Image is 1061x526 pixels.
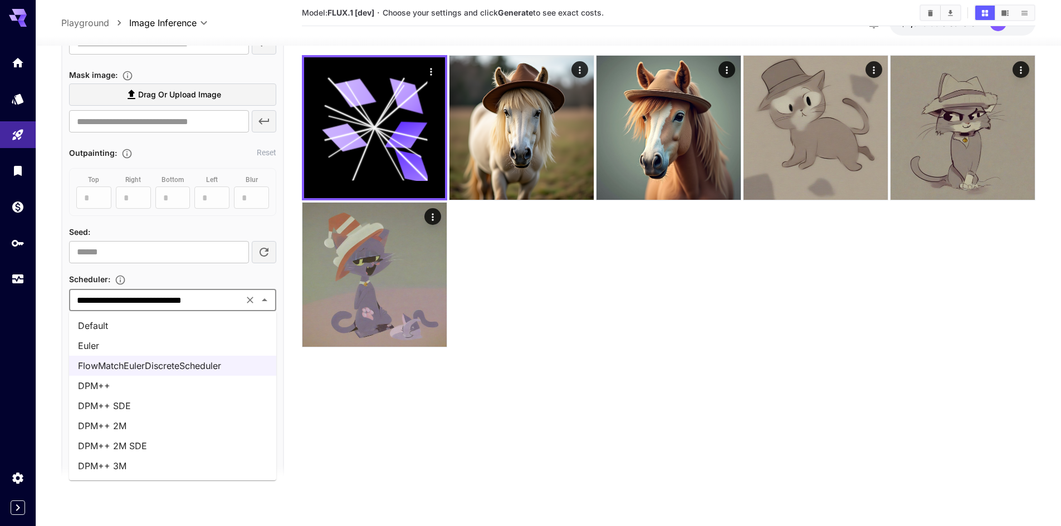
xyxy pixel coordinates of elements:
[11,56,25,70] div: Home
[11,471,25,485] div: Settings
[69,436,276,456] li: DPM++ 2M SDE
[718,61,735,78] div: Actions
[69,274,110,284] span: Scheduler :
[901,18,942,28] span: $2,375.95
[11,164,25,178] div: Library
[138,87,221,101] span: Drag or upload image
[11,92,25,106] div: Models
[498,8,533,17] b: Generate
[11,236,25,250] div: API Keys
[69,148,117,158] span: Outpainting :
[941,6,960,20] button: Download All
[744,56,888,200] img: Z
[69,376,276,396] li: DPM++
[449,56,594,200] img: 7ZhGqALUgAAAABJRU5ErkJggg==
[69,316,276,336] li: Default
[257,147,276,158] button: Reset
[571,61,588,78] div: Actions
[69,227,90,237] span: Seed :
[975,6,995,20] button: Show media in grid view
[942,18,981,28] span: credits left
[377,6,380,19] p: ·
[423,63,439,80] div: Actions
[302,203,447,347] img: Z
[974,4,1035,21] div: Show media in grid viewShow media in video viewShow media in list view
[11,200,25,214] div: Wallet
[11,272,25,286] div: Usage
[69,83,276,106] label: Drag or upload image
[327,8,374,17] b: FLUX.1 [dev]
[129,16,197,30] span: Image Inference
[69,70,118,80] span: Mask image :
[866,61,882,78] div: Actions
[242,292,258,308] button: Clear
[11,500,25,515] button: Expand sidebar
[69,68,276,137] div: Seed Image is required!
[69,168,276,216] div: A seed image is required to use outpainting
[69,456,276,476] li: DPM++ 3M
[69,336,276,356] li: Euler
[117,148,137,159] button: Extends the image boundaries in specified directions.
[424,208,441,225] div: Actions
[118,70,138,81] button: Upload a mask image to define the area to edit, or use the Mask Editor to create one from your se...
[920,4,961,21] div: Clear AllDownload All
[596,56,741,200] img: Z
[69,416,276,436] li: DPM++ 2M
[1013,61,1029,78] div: Actions
[1015,6,1034,20] button: Show media in list view
[61,16,129,30] nav: breadcrumb
[69,396,276,416] li: DPM++ SDE
[69,356,276,376] li: FlowMatchEulerDiscreteScheduler
[110,274,130,285] button: Select the method used to control the image generation process. Different schedulers influence ho...
[995,6,1015,20] button: Show media in video view
[921,6,940,20] button: Clear All
[891,56,1035,200] img: Z
[302,8,374,17] span: Model:
[257,292,272,308] button: Close
[61,16,109,30] a: Playground
[11,128,25,142] div: Playground
[383,8,604,17] span: Choose your settings and click to see exact costs.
